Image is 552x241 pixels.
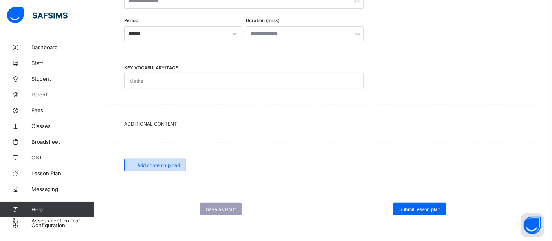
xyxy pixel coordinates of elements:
[31,60,94,66] span: Staff
[129,74,143,89] div: Maths
[31,154,94,161] span: CBT
[31,170,94,176] span: Lesson Plan
[124,121,522,127] span: Additional Content
[31,76,94,82] span: Student
[137,162,180,168] span: Add content upload
[31,206,94,213] span: Help
[206,206,236,212] span: Save as Draft
[124,65,178,70] span: KEY VOCABULARY/TAGS
[521,213,544,237] button: Open asap
[124,18,138,23] label: Period
[31,91,94,98] span: Parent
[31,139,94,145] span: Broadsheet
[31,44,94,50] span: Dashboard
[246,18,279,23] label: Duration (mins)
[31,123,94,129] span: Classes
[31,107,94,113] span: Fees
[399,206,440,212] span: Submit lesson plan
[7,7,68,24] img: safsims
[31,222,94,228] span: Configuration
[31,186,94,192] span: Messaging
